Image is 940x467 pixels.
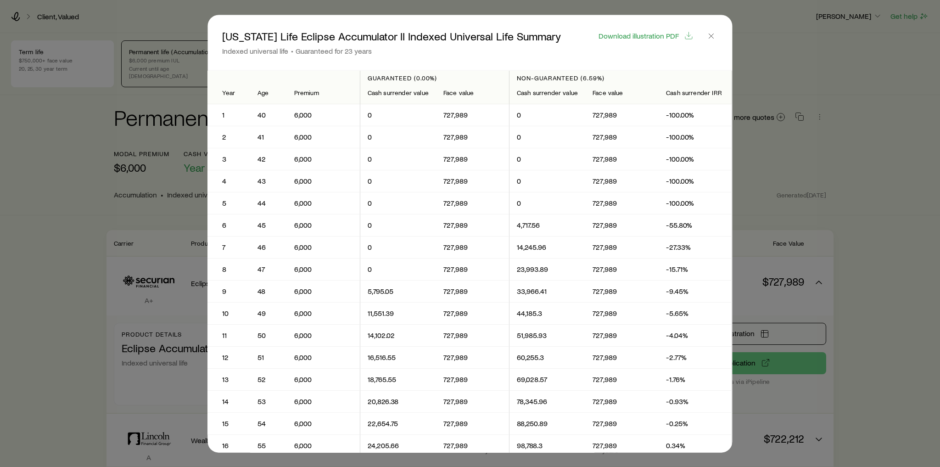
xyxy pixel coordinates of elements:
[593,242,652,252] p: 727,989
[593,309,652,318] p: 727,989
[222,220,235,230] p: 6
[593,132,652,141] p: 727,989
[666,441,725,450] p: 0.34%
[517,419,578,428] p: 88,250.89
[666,264,725,274] p: -15.71%
[294,353,352,362] p: 6,000
[443,264,502,274] p: 727,989
[294,89,352,96] div: Premium
[294,242,352,252] p: 6,000
[257,220,280,230] p: 45
[666,198,725,208] p: -100.00%
[222,397,235,406] p: 14
[222,419,235,428] p: 15
[593,198,652,208] p: 727,989
[666,287,725,296] p: -9.45%
[517,220,578,230] p: 4,717.56
[368,198,429,208] p: 0
[443,397,502,406] p: 727,989
[593,154,652,163] p: 727,989
[294,264,352,274] p: 6,000
[222,375,235,384] p: 13
[368,397,429,406] p: 20,826.38
[294,375,352,384] p: 6,000
[294,220,352,230] p: 6,000
[368,375,429,384] p: 18,765.55
[257,397,280,406] p: 53
[517,110,578,119] p: 0
[257,309,280,318] p: 49
[368,331,429,340] p: 14,102.02
[443,242,502,252] p: 727,989
[222,264,235,274] p: 8
[517,375,578,384] p: 69,028.57
[368,287,429,296] p: 5,795.05
[257,441,280,450] p: 55
[222,46,561,55] p: Indexed universal life Guaranteed for 23 years
[222,309,235,318] p: 10
[294,419,352,428] p: 6,000
[443,309,502,318] p: 727,989
[593,375,652,384] p: 727,989
[257,176,280,186] p: 43
[368,264,429,274] p: 0
[593,89,652,96] div: Face value
[666,132,725,141] p: -100.00%
[443,375,502,384] p: 727,989
[257,287,280,296] p: 48
[517,242,578,252] p: 14,245.96
[368,110,429,119] p: 0
[222,441,235,450] p: 16
[368,441,429,450] p: 24,205.66
[517,176,578,186] p: 0
[368,89,429,96] div: Cash surrender value
[257,89,280,96] div: Age
[222,353,235,362] p: 12
[593,353,652,362] p: 727,989
[593,441,652,450] p: 727,989
[593,397,652,406] p: 727,989
[443,331,502,340] p: 727,989
[222,89,235,96] div: Year
[368,132,429,141] p: 0
[443,176,502,186] p: 727,989
[443,419,502,428] p: 727,989
[294,287,352,296] p: 6,000
[666,309,725,318] p: -5.65%
[222,110,235,119] p: 1
[257,353,280,362] p: 51
[294,198,352,208] p: 6,000
[294,441,352,450] p: 6,000
[517,264,578,274] p: 23,993.89
[593,176,652,186] p: 727,989
[257,110,280,119] p: 40
[257,132,280,141] p: 41
[294,176,352,186] p: 6,000
[666,176,725,186] p: -100.00%
[443,89,502,96] div: Face value
[593,331,652,340] p: 727,989
[443,154,502,163] p: 727,989
[517,198,578,208] p: 0
[599,32,679,39] span: Download illustration PDF
[443,132,502,141] p: 727,989
[368,242,429,252] p: 0
[666,353,725,362] p: -2.77%
[294,397,352,406] p: 6,000
[666,110,725,119] p: -100.00%
[222,154,235,163] p: 3
[593,287,652,296] p: 727,989
[517,353,578,362] p: 60,255.3
[666,89,725,96] div: Cash surrender IRR
[368,176,429,186] p: 0
[294,132,352,141] p: 6,000
[666,331,725,340] p: -4.04%
[517,74,724,81] p: Non-guaranteed (6.59%)
[443,220,502,230] p: 727,989
[517,397,578,406] p: 78,345.96
[368,74,502,81] p: Guaranteed (0.00%)
[517,441,578,450] p: 98,788.3
[368,154,429,163] p: 0
[666,397,725,406] p: -0.93%
[666,375,725,384] p: -1.76%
